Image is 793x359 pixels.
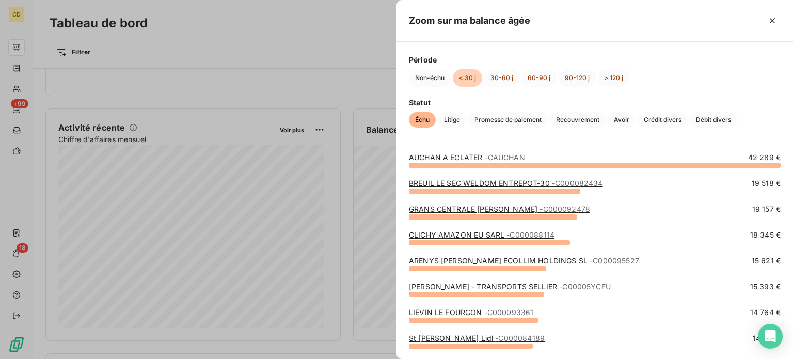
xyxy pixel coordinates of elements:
[598,69,629,87] button: > 120 j
[409,282,611,291] a: [PERSON_NAME] - TRANSPORTS SELLIER
[590,256,639,265] span: - C000095527
[495,334,545,342] span: - C000084189
[559,69,596,87] button: 90-120 j
[484,308,534,317] span: - C000093361
[409,256,639,265] a: ARENYS [PERSON_NAME] ECOLLIM HOLDINGS SL
[409,179,603,188] a: BREUIL LE SEC WELDOM ENTREPOT-30
[453,69,482,87] button: < 30 j
[752,204,781,214] span: 19 157 €
[559,282,611,291] span: - C00005YCFU
[521,69,557,87] button: 60-90 j
[638,112,688,128] button: Crédit divers
[409,230,554,239] a: CLICHY AMAZON EU SARL
[485,153,525,162] span: - CAUCHAN
[409,69,451,87] button: Non-échu
[752,178,781,189] span: 19 518 €
[506,230,554,239] span: - C000088114
[750,230,781,240] span: 18 345 €
[753,333,781,344] span: 14 119 €
[540,205,590,213] span: - C000092478
[409,112,436,128] button: Échu
[752,256,781,266] span: 15 621 €
[409,334,545,342] a: St [PERSON_NAME] Lidl
[409,54,781,65] span: Période
[748,152,781,163] span: 42 289 €
[484,69,519,87] button: 30-60 j
[758,324,783,349] div: Open Intercom Messenger
[438,112,466,128] button: Litige
[750,282,781,292] span: 15 393 €
[468,112,548,128] button: Promesse de paiement
[690,112,737,128] button: Débit divers
[552,179,603,188] span: - C000082434
[550,112,606,128] button: Recouvrement
[409,308,533,317] a: LIEVIN LE FOURGON
[409,13,531,28] h5: Zoom sur ma balance âgée
[409,153,525,162] a: AUCHAN A ECLATER
[409,205,590,213] a: GRANS CENTRALE [PERSON_NAME]
[750,307,781,318] span: 14 764 €
[608,112,636,128] button: Avoir
[409,97,781,108] span: Statut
